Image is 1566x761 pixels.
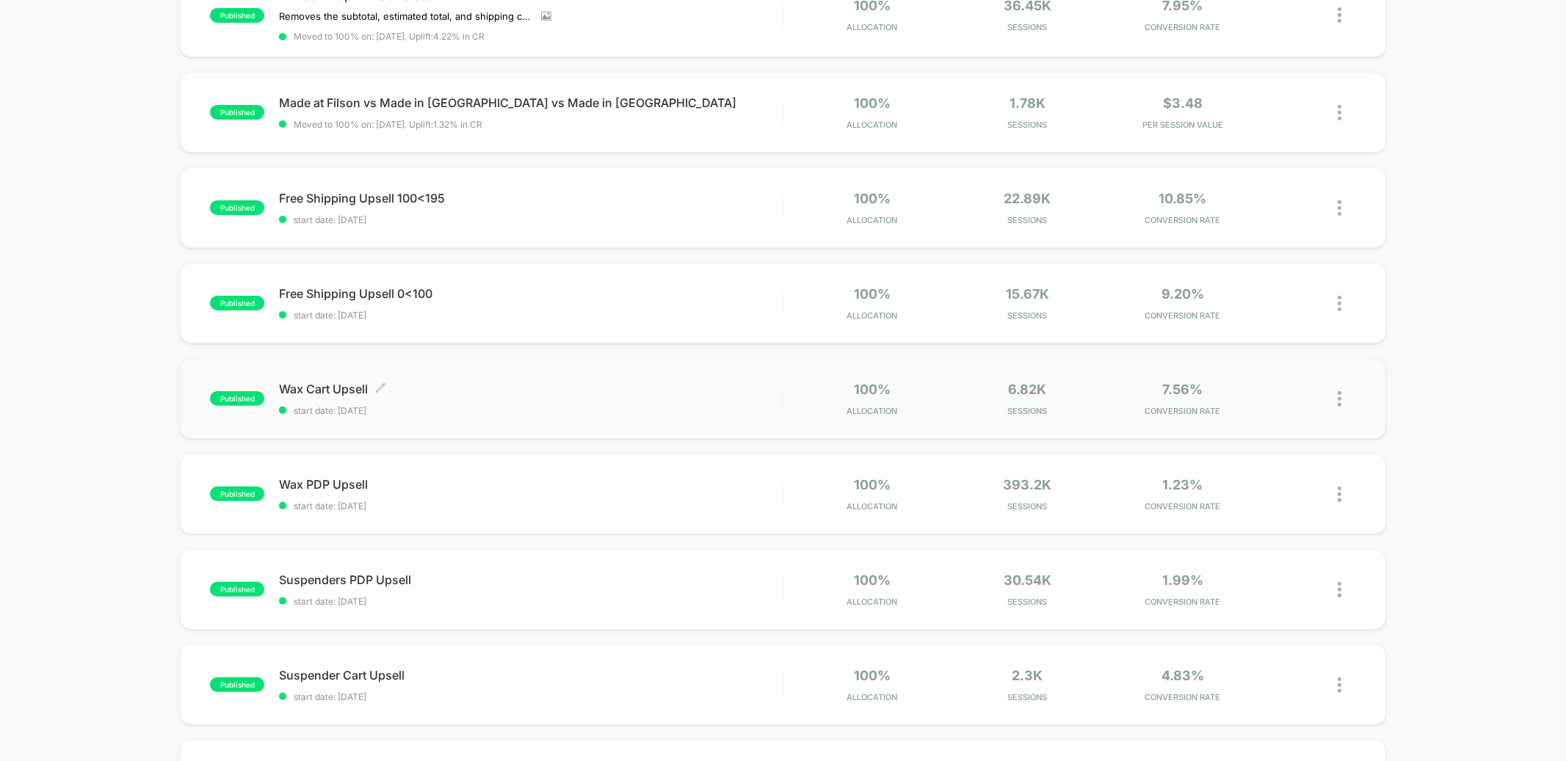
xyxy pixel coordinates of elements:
span: $3.48 [1163,95,1203,111]
span: 1.78k [1009,95,1045,111]
span: 100% [854,382,891,397]
span: 10.85% [1159,191,1207,206]
span: 22.89k [1004,191,1051,206]
span: PER SESSION VALUE [1109,120,1257,130]
span: 30.54k [1004,572,1051,588]
span: Allocation [847,310,898,321]
span: 100% [854,572,891,588]
span: CONVERSION RATE [1109,22,1257,32]
span: CONVERSION RATE [1109,692,1257,702]
span: published [210,105,264,120]
span: 100% [854,668,891,683]
span: 7.56% [1163,382,1203,397]
img: close [1338,677,1341,693]
span: Moved to 100% on: [DATE] . Uplift: 4.22% in CR [294,31,485,42]
span: 4.83% [1161,668,1204,683]
span: Sessions [954,22,1102,32]
span: start date: [DATE] [279,596,782,607]
span: Suspender Cart Upsell [279,668,782,682]
img: close [1338,487,1341,502]
span: Wax Cart Upsell [279,382,782,396]
span: 2.3k [1012,668,1043,683]
span: Sessions [954,692,1102,702]
img: close [1338,296,1341,311]
span: CONVERSION RATE [1109,501,1257,511]
span: Sessions [954,120,1102,130]
span: 100% [854,477,891,492]
span: Free Shipping Upsell 100<195 [279,191,782,205]
span: Suspenders PDP Upsell [279,572,782,587]
span: Allocation [847,692,898,702]
span: start date: [DATE] [279,310,782,321]
span: start date: [DATE] [279,405,782,416]
img: close [1338,7,1341,23]
span: Allocation [847,120,898,130]
span: published [210,677,264,692]
span: Wax PDP Upsell [279,477,782,492]
span: Sessions [954,597,1102,607]
span: 100% [854,191,891,206]
span: CONVERSION RATE [1109,215,1257,225]
span: CONVERSION RATE [1109,310,1257,321]
span: CONVERSION RATE [1109,406,1257,416]
img: close [1338,582,1341,597]
span: published [210,391,264,406]
span: published [210,487,264,501]
span: published [210,582,264,597]
span: Free Shipping Upsell 0<100 [279,286,782,301]
span: 9.20% [1161,286,1204,302]
span: 100% [854,95,891,111]
span: 15.67k [1006,286,1049,302]
span: 393.2k [1004,477,1052,492]
img: close [1338,391,1341,407]
span: start date: [DATE] [279,691,782,702]
span: published [210,8,264,23]
span: 6.82k [1009,382,1047,397]
span: Sessions [954,310,1102,321]
span: Allocation [847,22,898,32]
span: start date: [DATE] [279,500,782,511]
img: close [1338,200,1341,216]
span: Sessions [954,501,1102,511]
span: Removes the subtotal, estimated total, and shipping calculated at checkout line. [279,10,530,22]
span: Sessions [954,406,1102,416]
span: Allocation [847,501,898,511]
span: Allocation [847,597,898,607]
span: published [210,200,264,215]
span: CONVERSION RATE [1109,597,1257,607]
span: 1.23% [1163,477,1203,492]
span: 100% [854,286,891,302]
span: Made at Filson vs Made in [GEOGRAPHIC_DATA] vs Made in [GEOGRAPHIC_DATA] [279,95,782,110]
span: start date: [DATE] [279,214,782,225]
span: Allocation [847,406,898,416]
span: published [210,296,264,310]
span: Moved to 100% on: [DATE] . Uplift: 1.32% in CR [294,119,482,130]
span: Allocation [847,215,898,225]
span: Sessions [954,215,1102,225]
img: close [1338,105,1341,120]
span: 1.99% [1162,572,1203,588]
